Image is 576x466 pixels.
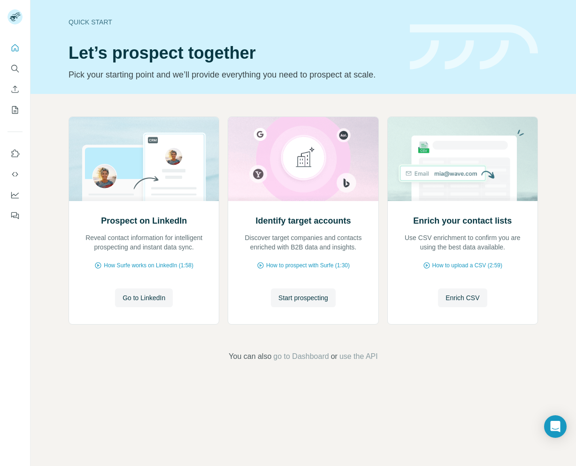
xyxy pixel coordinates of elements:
button: My lists [8,101,23,118]
button: Start prospecting [271,288,336,307]
button: Quick start [8,39,23,56]
button: Enrich CSV [438,288,487,307]
span: How to upload a CSV (2:59) [432,261,502,270]
p: Reveal contact information for intelligent prospecting and instant data sync. [78,233,209,252]
span: How to prospect with Surfe (1:30) [266,261,350,270]
button: Use Surfe on LinkedIn [8,145,23,162]
button: Feedback [8,207,23,224]
h1: Let’s prospect together [69,44,399,62]
span: Go to LinkedIn [123,293,165,303]
p: Pick your starting point and we’ll provide everything you need to prospect at scale. [69,68,399,81]
p: Use CSV enrichment to confirm you are using the best data available. [397,233,528,252]
img: Identify target accounts [228,117,378,201]
p: Discover target companies and contacts enriched with B2B data and insights. [238,233,369,252]
button: go to Dashboard [273,351,329,362]
img: banner [410,24,538,70]
img: Enrich your contact lists [387,117,538,201]
span: or [331,351,338,362]
div: Quick start [69,17,399,27]
img: Prospect on LinkedIn [69,117,219,201]
button: Use Surfe API [8,166,23,183]
span: Start prospecting [278,293,328,303]
button: Search [8,60,23,77]
button: Dashboard [8,186,23,203]
button: use the API [339,351,378,362]
button: Go to LinkedIn [115,288,173,307]
h2: Prospect on LinkedIn [101,214,187,227]
span: You can also [229,351,271,362]
span: How Surfe works on LinkedIn (1:58) [104,261,193,270]
button: Enrich CSV [8,81,23,98]
span: Enrich CSV [445,293,479,303]
h2: Identify target accounts [255,214,351,227]
div: Open Intercom Messenger [544,415,567,438]
h2: Enrich your contact lists [413,214,512,227]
